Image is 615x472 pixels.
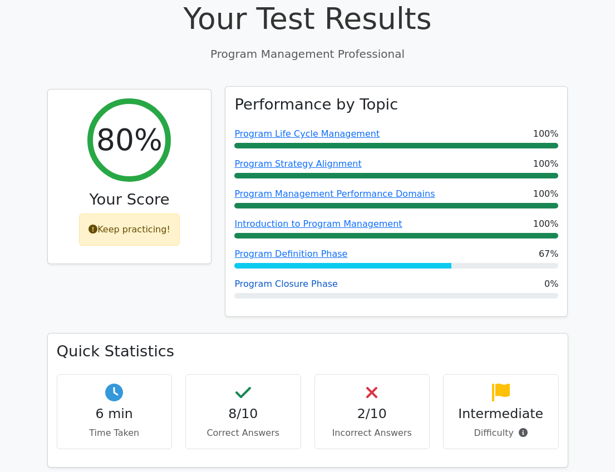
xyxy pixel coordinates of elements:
h4: 8/10 [195,406,292,421]
span: 67% [539,247,559,261]
span: 100% [533,157,559,171]
span: 100% [533,187,559,201]
h2: 80% [96,122,163,158]
p: Incorrect Answers [324,426,421,440]
a: Introduction to Program Management [234,218,402,229]
p: Program Management Professional [47,46,568,62]
a: Program Closure Phase [234,279,337,289]
a: Program Definition Phase [234,249,347,259]
h3: Your Score [57,191,203,209]
h4: 2/10 [324,406,421,421]
a: Program Management Performance Domains [234,188,435,199]
span: 0% [544,277,558,291]
h3: Quick Statistics [57,342,559,361]
p: Correct Answers [195,426,292,440]
div: Keep practicing! [79,213,180,246]
p: Difficulty [452,426,549,440]
span: 100% [533,127,559,141]
span: 100% [533,217,559,231]
p: Time Taken [66,426,163,440]
h4: 6 min [66,406,163,421]
h3: Performance by Topic [234,96,398,114]
a: Program Life Cycle Management [234,128,380,139]
h4: Intermediate [452,406,549,421]
h1: Your Test Results [47,1,568,37]
a: Program Strategy Alignment [234,158,361,169]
